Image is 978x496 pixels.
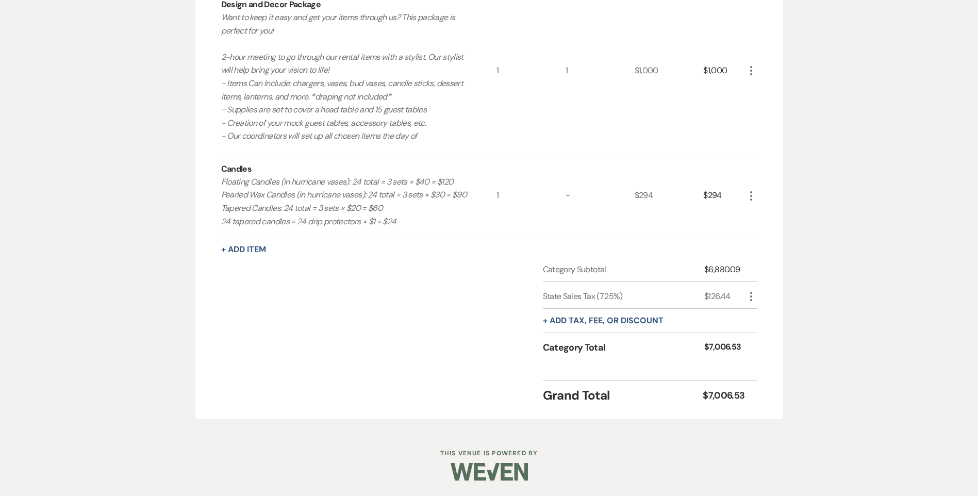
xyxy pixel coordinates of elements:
button: + Add tax, fee, or discount [543,317,664,325]
div: Category Total [543,341,705,355]
div: $294 [635,153,704,238]
div: $294 [703,153,744,238]
div: Category Subtotal [543,263,705,276]
div: $6,880.09 [704,263,744,276]
div: 1 [496,153,566,238]
p: Want to keep it easy and get your items through us? This package is perfect for you! 2-hour meeti... [221,11,469,143]
div: Grand Total [543,386,703,405]
div: $7,006.53 [704,341,744,355]
div: $7,006.53 [703,389,744,403]
p: Floating Candles (in hurricane vases): 24 total = 3 sets × $40 = $120 Pearled Wax Candles (in hur... [221,175,469,228]
div: $126.44 [704,290,744,303]
div: - [566,153,635,238]
div: Candles [221,163,252,175]
img: Weven Logo [451,454,528,490]
button: + Add Item [221,245,266,254]
div: State Sales Tax (7.25%) [543,290,705,303]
